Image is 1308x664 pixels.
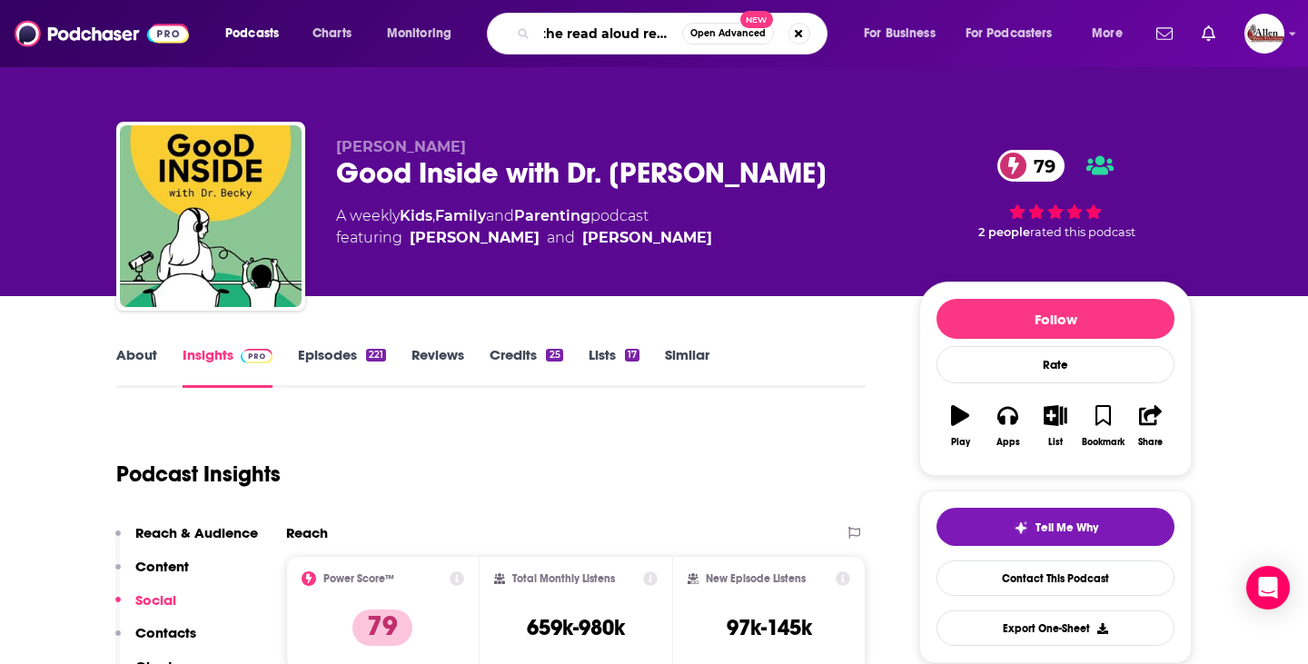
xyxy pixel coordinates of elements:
[740,11,773,28] span: New
[1244,14,1284,54] button: Show profile menu
[1244,14,1284,54] img: User Profile
[241,349,272,363] img: Podchaser Pro
[936,299,1174,339] button: Follow
[582,227,712,249] div: [PERSON_NAME]
[512,572,615,585] h2: Total Monthly Listens
[1014,520,1028,535] img: tell me why sparkle
[966,21,1053,46] span: For Podcasters
[1149,18,1180,49] a: Show notifications dropdown
[387,21,451,46] span: Monitoring
[978,225,1030,239] span: 2 people
[116,461,281,488] h1: Podcast Insights
[537,19,682,48] input: Search podcasts, credits, & more...
[225,21,279,46] span: Podcasts
[919,138,1192,251] div: 79 2 peoplerated this podcast
[116,346,157,388] a: About
[352,609,412,646] p: 79
[936,560,1174,596] a: Contact This Podcast
[996,437,1020,448] div: Apps
[312,21,352,46] span: Charts
[400,207,432,224] a: Kids
[504,13,845,55] div: Search podcasts, credits, & more...
[665,346,709,388] a: Similar
[625,349,639,362] div: 17
[514,207,590,224] a: Parenting
[490,346,562,388] a: Credits25
[851,19,958,48] button: open menu
[954,19,1079,48] button: open menu
[1194,18,1223,49] a: Show notifications dropdown
[527,614,625,641] h3: 659k-980k
[1246,566,1290,609] div: Open Intercom Messenger
[135,558,189,575] p: Content
[286,524,328,541] h2: Reach
[1030,225,1135,239] span: rated this podcast
[298,346,386,388] a: Episodes221
[115,558,189,591] button: Content
[435,207,486,224] a: Family
[546,349,562,362] div: 25
[301,19,362,48] a: Charts
[936,508,1174,546] button: tell me why sparkleTell Me Why
[135,591,176,609] p: Social
[706,572,806,585] h2: New Episode Listens
[1079,19,1145,48] button: open menu
[1032,393,1079,459] button: List
[682,23,774,45] button: Open AdvancedNew
[589,346,639,388] a: Lists17
[1092,21,1123,46] span: More
[547,227,575,249] span: and
[410,227,540,249] div: [PERSON_NAME]
[374,19,475,48] button: open menu
[120,125,302,307] img: Good Inside with Dr. Becky
[864,21,936,46] span: For Business
[323,572,394,585] h2: Power Score™
[984,393,1031,459] button: Apps
[183,346,272,388] a: InsightsPodchaser Pro
[1138,437,1163,448] div: Share
[486,207,514,224] span: and
[997,150,1065,182] a: 79
[336,227,712,249] span: featuring
[135,524,258,541] p: Reach & Audience
[213,19,302,48] button: open menu
[432,207,435,224] span: ,
[1016,150,1065,182] span: 79
[115,624,196,658] button: Contacts
[1079,393,1126,459] button: Bookmark
[936,610,1174,646] button: Export One-Sheet
[1082,437,1125,448] div: Bookmark
[115,524,258,558] button: Reach & Audience
[936,393,984,459] button: Play
[1127,393,1174,459] button: Share
[411,346,464,388] a: Reviews
[135,624,196,641] p: Contacts
[1035,520,1098,535] span: Tell Me Why
[1244,14,1284,54] span: Logged in as AllenMedia
[951,437,970,448] div: Play
[690,29,766,38] span: Open Advanced
[936,346,1174,383] div: Rate
[15,16,189,51] img: Podchaser - Follow, Share and Rate Podcasts
[727,614,812,641] h3: 97k-145k
[115,591,176,625] button: Social
[1048,437,1063,448] div: List
[366,349,386,362] div: 221
[336,205,712,249] div: A weekly podcast
[336,138,466,155] span: [PERSON_NAME]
